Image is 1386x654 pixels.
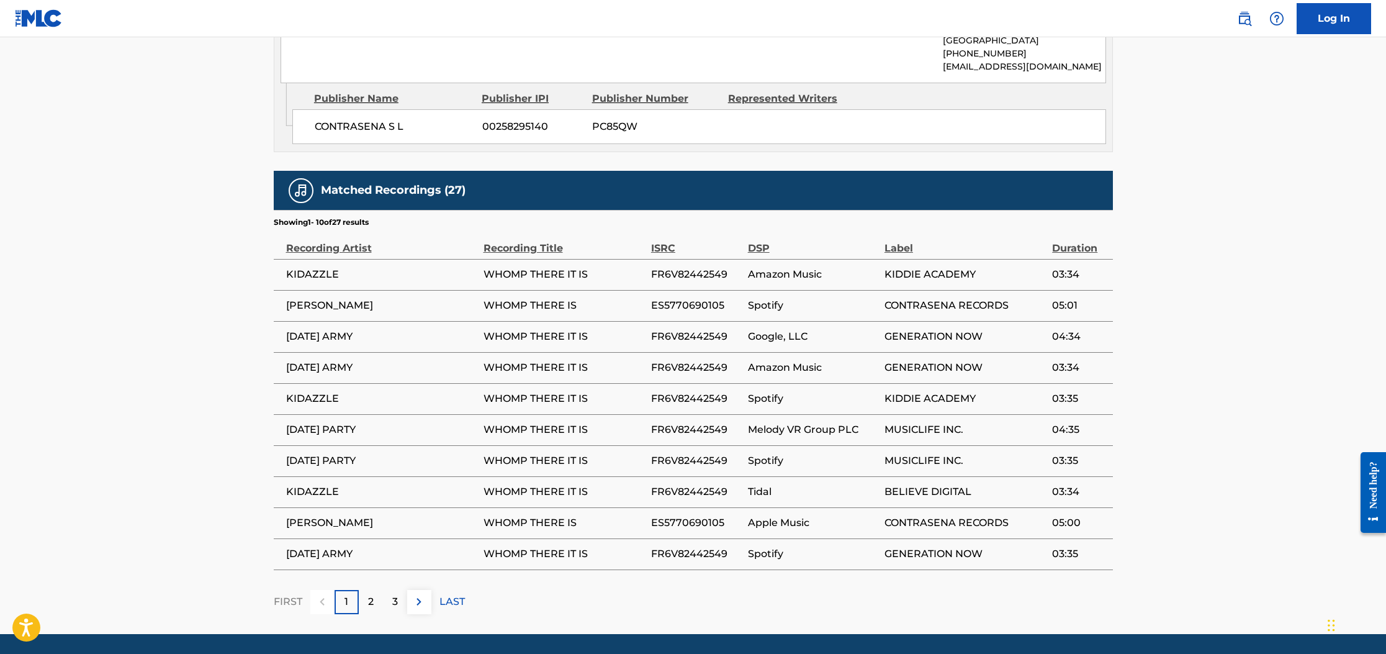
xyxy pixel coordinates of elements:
img: Matched Recordings [294,183,308,198]
span: CONTRASENA RECORDS [884,298,1046,313]
span: FR6V82442549 [651,453,742,468]
span: [DATE] ARMY [286,547,477,561]
div: Publisher Name [314,91,472,106]
span: Apple Music [748,515,878,530]
span: Melody VR Group PLC [748,422,878,437]
span: Google, LLC [748,329,878,344]
span: WHOMP THERE IT IS [484,360,645,375]
span: WHOMP THERE IT IS [484,547,645,561]
span: [DATE] ARMY [286,329,477,344]
div: DSP [748,228,878,256]
a: Public Search [1232,6,1257,31]
span: FR6V82442549 [651,484,742,499]
span: KIDAZZLE [286,267,477,282]
span: 00258295140 [482,119,583,134]
span: FR6V82442549 [651,422,742,437]
span: 05:00 [1052,515,1106,530]
span: 03:35 [1052,391,1106,406]
span: 03:34 [1052,360,1106,375]
span: 03:35 [1052,453,1106,468]
span: PC85QW [592,119,719,134]
span: Spotify [748,547,878,561]
p: Showing 1 - 10 of 27 results [274,217,369,228]
img: search [1237,11,1252,26]
span: 03:34 [1052,484,1106,499]
span: MUSICLIFE INC. [884,422,1046,437]
img: help [1269,11,1284,26]
span: 04:34 [1052,329,1106,344]
span: FR6V82442549 [651,329,742,344]
span: GENERATION NOW [884,329,1046,344]
span: WHOMP THERE IS [484,298,645,313]
span: ES5770690105 [651,515,742,530]
span: Tidal [748,484,878,499]
span: CONTRASENA RECORDS [884,515,1046,530]
span: WHOMP THERE IS [484,515,645,530]
span: Spotify [748,453,878,468]
div: Recording Title [484,228,645,256]
div: Label [884,228,1046,256]
iframe: Chat Widget [1324,594,1386,654]
span: KIDDIE ACADEMY [884,391,1046,406]
span: FR6V82442549 [651,547,742,561]
span: [PERSON_NAME] [286,515,477,530]
span: BELIEVE DIGITAL [884,484,1046,499]
div: Publisher IPI [482,91,583,106]
img: MLC Logo [15,9,63,27]
span: Spotify [748,391,878,406]
span: KIDDIE ACADEMY [884,267,1046,282]
span: [DATE] PARTY [286,453,477,468]
div: Duration [1052,228,1106,256]
div: Recording Artist [286,228,477,256]
img: right [412,594,426,609]
p: 3 [392,594,398,609]
span: [PERSON_NAME] [286,298,477,313]
span: WHOMP THERE IT IS [484,267,645,282]
span: 05:01 [1052,298,1106,313]
span: WHOMP THERE IT IS [484,453,645,468]
span: GENERATION NOW [884,547,1046,561]
div: Drag [1328,607,1335,644]
span: 04:35 [1052,422,1106,437]
span: 03:34 [1052,267,1106,282]
a: Log In [1297,3,1371,34]
span: WHOMP THERE IT IS [484,329,645,344]
span: [DATE] PARTY [286,422,477,437]
p: [PHONE_NUMBER] [943,47,1105,60]
span: GENERATION NOW [884,360,1046,375]
span: FR6V82442549 [651,360,742,375]
span: KIDAZZLE [286,484,477,499]
div: Help [1264,6,1289,31]
span: Spotify [748,298,878,313]
span: MUSICLIFE INC. [884,453,1046,468]
span: ES5770690105 [651,298,742,313]
p: [EMAIL_ADDRESS][DOMAIN_NAME] [943,60,1105,73]
iframe: Resource Center [1351,443,1386,543]
p: 2 [368,594,374,609]
span: Amazon Music [748,360,878,375]
span: WHOMP THERE IT IS [484,422,645,437]
span: WHOMP THERE IT IS [484,391,645,406]
span: [DATE] ARMY [286,360,477,375]
p: [GEOGRAPHIC_DATA] [943,34,1105,47]
div: ISRC [651,228,742,256]
div: Represented Writers [728,91,855,106]
span: CONTRASENA S L [315,119,473,134]
span: KIDAZZLE [286,391,477,406]
span: FR6V82442549 [651,267,742,282]
p: LAST [439,594,465,609]
div: Publisher Number [592,91,719,106]
p: FIRST [274,594,302,609]
span: Amazon Music [748,267,878,282]
h5: Matched Recordings (27) [321,183,466,198]
p: 1 [344,594,348,609]
span: WHOMP THERE IT IS [484,484,645,499]
span: FR6V82442549 [651,391,742,406]
span: 03:35 [1052,547,1106,561]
